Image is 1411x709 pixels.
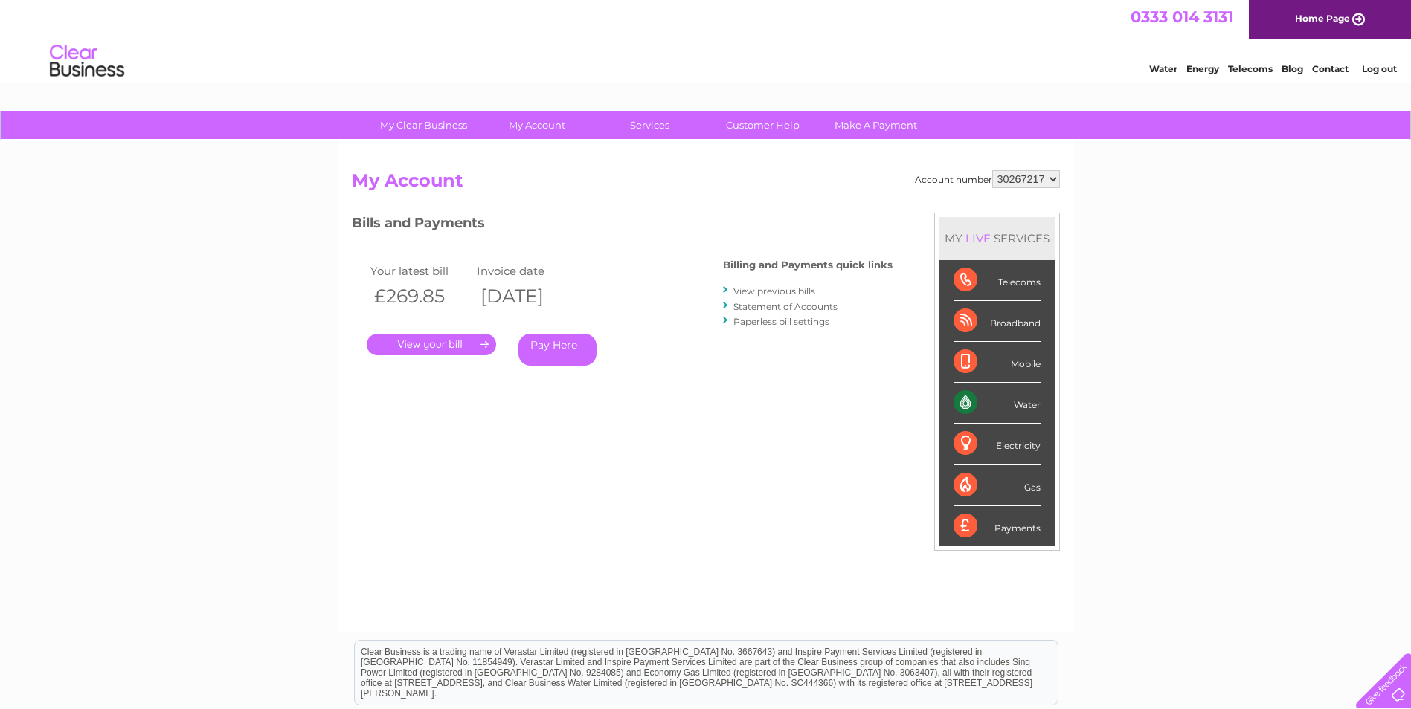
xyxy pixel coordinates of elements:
[518,334,597,366] a: Pay Here
[954,506,1041,546] div: Payments
[473,281,580,311] th: [DATE]
[915,170,1060,188] div: Account number
[939,217,1055,259] div: MY SERVICES
[814,111,937,139] a: Make A Payment
[475,111,598,139] a: My Account
[352,170,1060,198] h2: My Account
[355,8,1058,72] div: Clear Business is a trading name of Verastar Limited (registered in [GEOGRAPHIC_DATA] No. 3667643...
[733,316,829,327] a: Paperless bill settings
[362,111,485,139] a: My Clear Business
[733,285,815,297] a: View previous bills
[49,39,125,84] img: logo.png
[367,281,474,311] th: £269.85
[954,301,1041,342] div: Broadband
[954,383,1041,424] div: Water
[1362,63,1397,74] a: Log out
[352,213,893,239] h3: Bills and Payments
[1282,63,1303,74] a: Blog
[954,465,1041,506] div: Gas
[1186,63,1219,74] a: Energy
[733,301,838,312] a: Statement of Accounts
[1149,63,1177,74] a: Water
[954,424,1041,464] div: Electricity
[367,261,474,281] td: Your latest bill
[723,259,893,271] h4: Billing and Payments quick links
[367,334,496,355] a: .
[954,342,1041,383] div: Mobile
[1228,63,1273,74] a: Telecoms
[473,261,580,281] td: Invoice date
[954,260,1041,301] div: Telecoms
[962,231,994,245] div: LIVE
[701,111,824,139] a: Customer Help
[1312,63,1349,74] a: Contact
[588,111,711,139] a: Services
[1131,7,1233,26] a: 0333 014 3131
